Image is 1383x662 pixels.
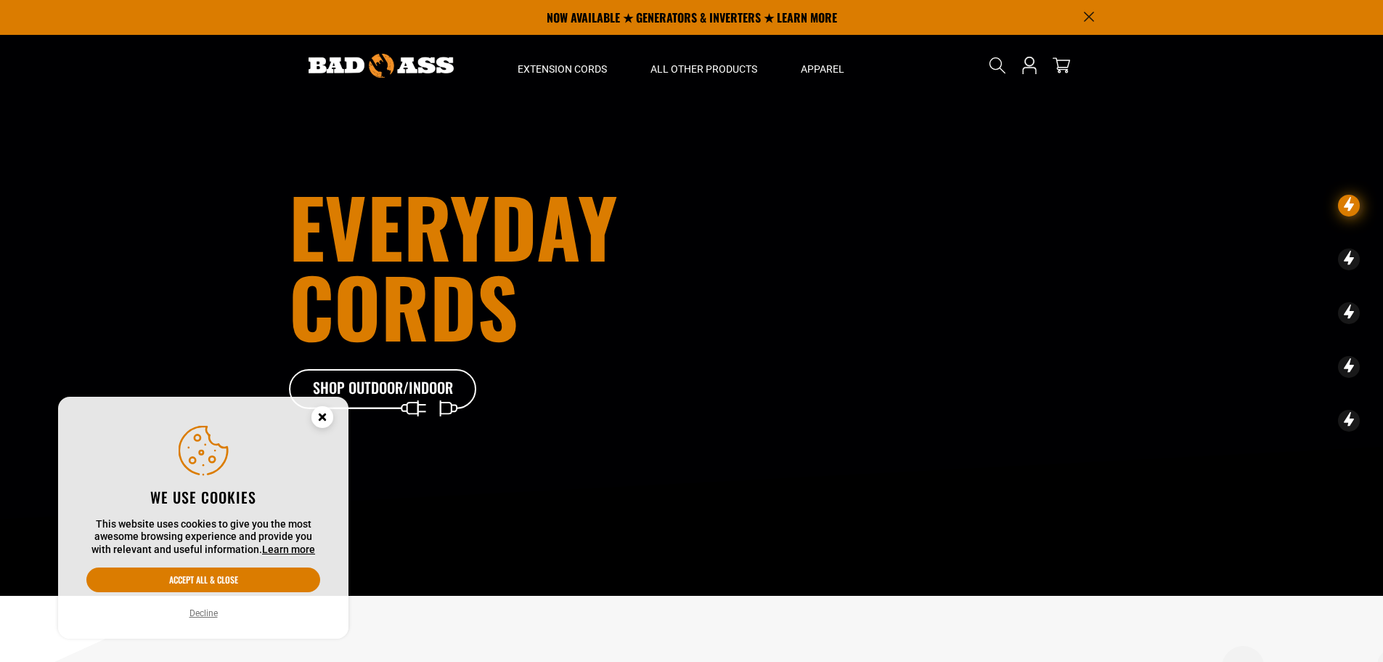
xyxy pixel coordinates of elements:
[309,54,454,78] img: Bad Ass Extension Cords
[289,186,772,346] h1: Everyday cords
[262,544,315,555] a: Learn more
[779,35,866,96] summary: Apparel
[518,62,607,76] span: Extension Cords
[86,518,320,557] p: This website uses cookies to give you the most awesome browsing experience and provide you with r...
[289,369,478,410] a: Shop Outdoor/Indoor
[58,397,348,639] aside: Cookie Consent
[801,62,844,76] span: Apparel
[986,54,1009,77] summary: Search
[629,35,779,96] summary: All Other Products
[496,35,629,96] summary: Extension Cords
[86,568,320,592] button: Accept all & close
[650,62,757,76] span: All Other Products
[185,606,222,621] button: Decline
[86,488,320,506] h2: We use cookies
